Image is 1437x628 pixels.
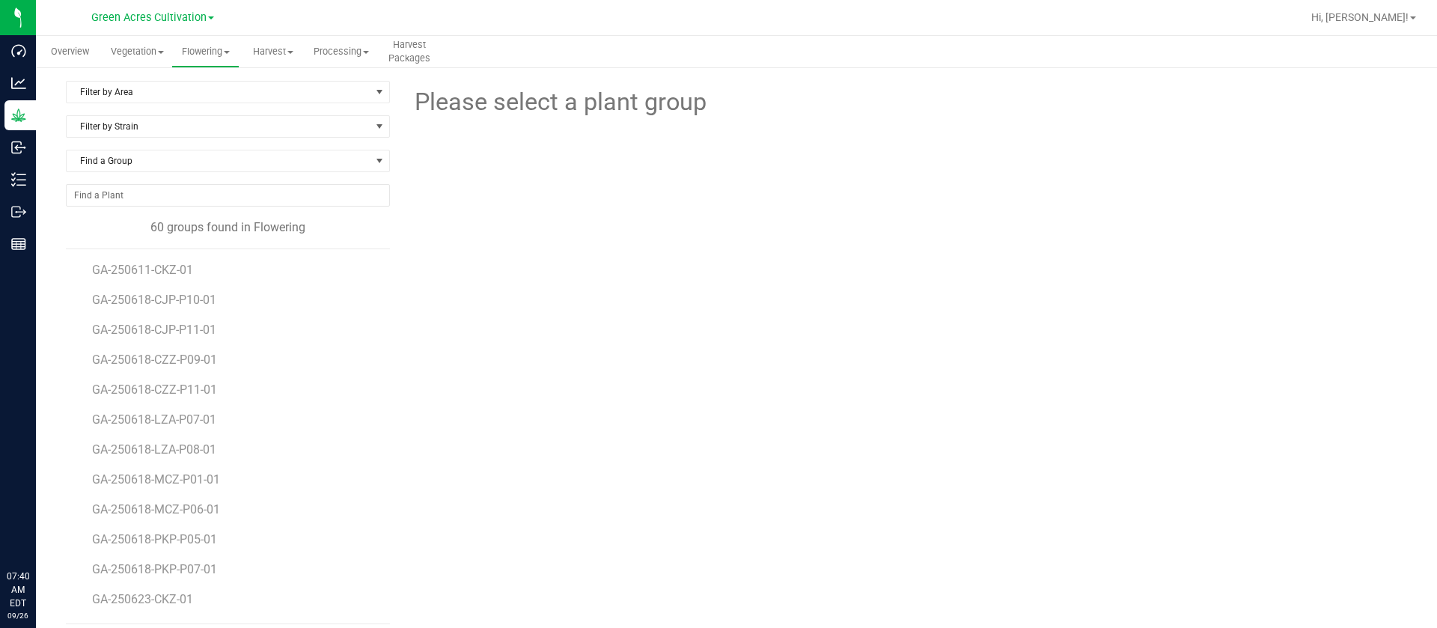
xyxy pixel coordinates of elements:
[1311,11,1409,23] span: Hi, [PERSON_NAME]!
[239,36,308,67] a: Harvest
[92,562,217,576] span: GA-250618-PKP-P07-01
[92,263,193,277] span: GA-250611-CKZ-01
[104,36,172,67] a: Vegetation
[92,592,193,606] span: GA-250623-CKZ-01
[92,502,220,516] span: GA-250618-MCZ-P06-01
[11,172,26,187] inline-svg: Inventory
[67,82,370,103] span: Filter by Area
[92,532,217,546] span: GA-250618-PKP-P05-01
[11,237,26,251] inline-svg: Reports
[67,185,389,206] input: NO DATA FOUND
[240,45,307,58] span: Harvest
[92,323,216,337] span: GA-250618-CJP-P11-01
[368,38,451,65] span: Harvest Packages
[375,36,443,67] a: Harvest Packages
[92,382,217,397] span: GA-250618-CZZ-P11-01
[44,506,62,524] iframe: Resource center unread badge
[308,36,376,67] a: Processing
[11,76,26,91] inline-svg: Analytics
[172,45,239,58] span: Flowering
[7,570,29,610] p: 07:40 AM EDT
[412,84,707,121] span: Please select a plant group
[105,45,171,58] span: Vegetation
[15,508,60,553] iframe: Resource center
[11,43,26,58] inline-svg: Dashboard
[11,140,26,155] inline-svg: Inbound
[92,412,216,427] span: GA-250618-LZA-P07-01
[92,472,220,487] span: GA-250618-MCZ-P01-01
[92,442,216,457] span: GA-250618-LZA-P08-01
[308,45,375,58] span: Processing
[92,353,217,367] span: GA-250618-CZZ-P09-01
[11,108,26,123] inline-svg: Grow
[91,11,207,24] span: Green Acres Cultivation
[67,116,370,137] span: Filter by Strain
[11,204,26,219] inline-svg: Outbound
[370,82,389,103] span: select
[171,36,239,67] a: Flowering
[7,610,29,621] p: 09/26
[66,219,390,237] div: 60 groups found in Flowering
[67,150,370,171] span: Find a Group
[36,36,104,67] a: Overview
[92,293,216,307] span: GA-250618-CJP-P10-01
[31,45,109,58] span: Overview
